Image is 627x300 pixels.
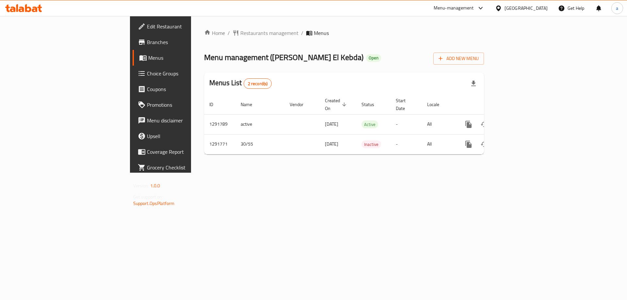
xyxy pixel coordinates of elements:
span: Promotions [147,101,230,109]
li: / [301,29,303,37]
span: Menu disclaimer [147,117,230,124]
span: Choice Groups [147,70,230,77]
button: Change Status [476,136,492,152]
td: active [235,114,284,134]
div: [GEOGRAPHIC_DATA] [505,5,548,12]
span: Add New Menu [439,55,479,63]
table: enhanced table [204,95,529,154]
span: Inactive [362,141,381,148]
span: Coverage Report [147,148,230,156]
h2: Menus List [209,78,272,89]
button: Change Status [476,117,492,132]
a: Choice Groups [133,66,235,81]
span: Active [362,121,378,128]
a: Grocery Checklist [133,160,235,175]
a: Menu disclaimer [133,113,235,128]
div: Total records count [244,78,272,89]
div: Export file [466,76,481,91]
span: Coupons [147,85,230,93]
td: 30/55 [235,134,284,154]
span: Menu management ( [PERSON_NAME] El Kebda ) [204,50,363,65]
a: Restaurants management [233,29,298,37]
a: Branches [133,34,235,50]
span: Created On [325,97,348,112]
span: Menus [314,29,329,37]
span: 1.0.0 [150,182,160,190]
span: Upsell [147,132,230,140]
span: 2 record(s) [244,81,272,87]
td: All [422,134,456,154]
a: Coupons [133,81,235,97]
a: Promotions [133,97,235,113]
span: a [616,5,618,12]
span: Locale [427,101,448,108]
a: Edit Restaurant [133,19,235,34]
td: All [422,114,456,134]
span: Get support on: [133,193,163,201]
button: more [461,117,476,132]
span: ID [209,101,222,108]
a: Menus [133,50,235,66]
span: Vendor [290,101,312,108]
span: Open [366,55,381,61]
button: Add New Menu [433,53,484,65]
span: Branches [147,38,230,46]
span: Status [362,101,383,108]
a: Support.OpsPlatform [133,199,175,208]
td: - [391,134,422,154]
span: Edit Restaurant [147,23,230,30]
th: Actions [456,95,529,115]
button: more [461,136,476,152]
a: Coverage Report [133,144,235,160]
td: - [391,114,422,134]
span: Menus [148,54,230,62]
div: Open [366,54,381,62]
span: Start Date [396,97,414,112]
div: Menu-management [434,4,474,12]
nav: breadcrumb [204,29,484,37]
span: Grocery Checklist [147,164,230,171]
span: [DATE] [325,140,338,148]
span: Version: [133,182,149,190]
span: Name [241,101,261,108]
span: [DATE] [325,120,338,128]
a: Upsell [133,128,235,144]
span: Restaurants management [240,29,298,37]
